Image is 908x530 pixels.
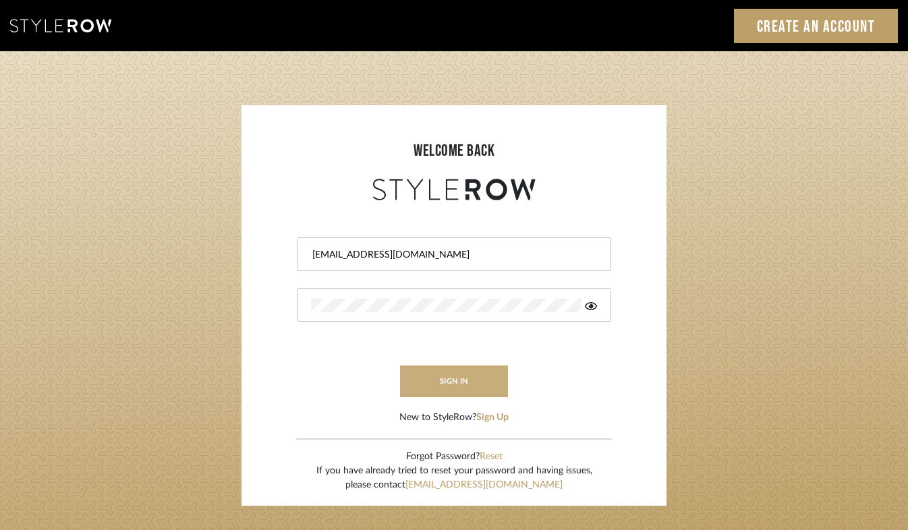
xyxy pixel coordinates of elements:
div: welcome back [255,139,653,163]
a: Create an Account [734,9,899,43]
a: [EMAIL_ADDRESS][DOMAIN_NAME] [405,480,563,490]
div: New to StyleRow? [399,411,509,425]
div: If you have already tried to reset your password and having issues, please contact [316,464,592,492]
button: Reset [480,450,503,464]
button: sign in [400,365,508,397]
input: Email Address [311,248,594,262]
div: Forgot Password? [316,450,592,464]
button: Sign Up [476,411,509,425]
